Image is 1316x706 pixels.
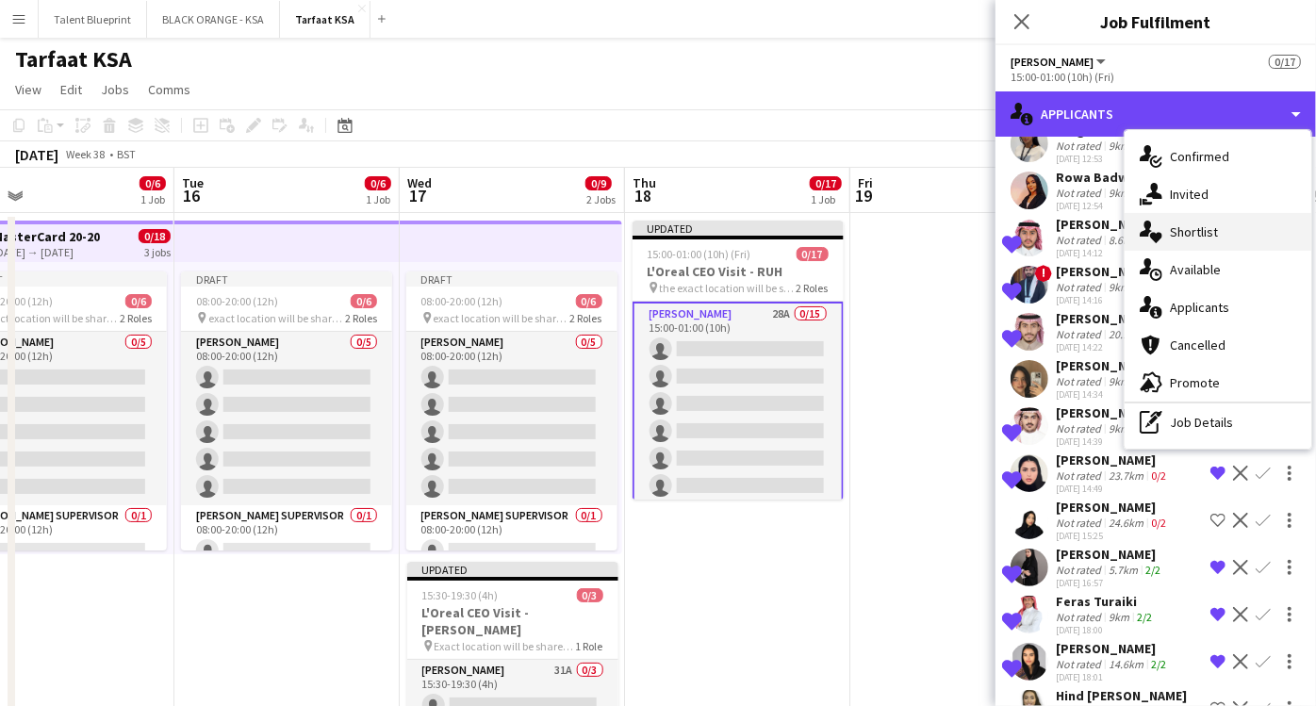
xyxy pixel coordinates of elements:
[1056,516,1105,530] div: Not rated
[60,81,82,98] span: Edit
[1056,169,1156,186] div: Rowa Badwi
[1056,610,1105,624] div: Not rated
[810,176,842,190] span: 0/17
[1151,516,1166,530] app-skills-label: 0/2
[585,176,612,190] span: 0/9
[858,174,873,191] span: Fri
[421,294,503,308] span: 08:00-20:00 (12h)
[407,604,618,638] h3: L'Oreal CEO Visit - [PERSON_NAME]
[1056,404,1156,421] div: [PERSON_NAME]
[406,271,617,550] app-job-card: Draft08:00-20:00 (12h)0/6 exact location will be shared later2 Roles[PERSON_NAME]0/508:00-20:00 (...
[1056,657,1105,671] div: Not rated
[434,311,570,325] span: exact location will be shared later
[147,1,280,38] button: BLACK ORANGE - KSA
[101,81,129,98] span: Jobs
[39,1,147,38] button: Talent Blueprint
[660,281,797,295] span: the exact location will be shared later
[1056,357,1156,374] div: [PERSON_NAME]
[1056,499,1170,516] div: [PERSON_NAME]
[1105,327,1147,341] div: 20.1km
[648,247,751,261] span: 15:00-01:00 (10h) (Fri)
[1056,468,1105,483] div: Not rated
[1056,216,1164,233] div: [PERSON_NAME]
[1056,310,1170,327] div: [PERSON_NAME]
[15,145,58,164] div: [DATE]
[633,174,656,191] span: Thu
[1269,55,1301,69] span: 0/17
[1056,247,1164,259] div: [DATE] 14:12
[422,588,499,602] span: 15:30-19:30 (4h)
[811,192,841,206] div: 1 Job
[62,147,109,161] span: Week 38
[407,174,432,191] span: Wed
[1056,388,1156,401] div: [DATE] 14:34
[1170,299,1229,316] span: Applicants
[366,192,390,206] div: 1 Job
[633,221,844,500] app-job-card: Updated15:00-01:00 (10h) (Fri)0/17L'Oreal CEO Visit - RUH the exact location will be shared later...
[404,185,432,206] span: 17
[1105,657,1147,671] div: 14.6km
[208,311,345,325] span: exact location will be shared later
[1056,341,1170,353] div: [DATE] 14:22
[1056,374,1105,388] div: Not rated
[140,176,166,190] span: 0/6
[1105,610,1133,624] div: 9km
[633,263,844,280] h3: L'Oreal CEO Visit - RUH
[1056,233,1105,247] div: Not rated
[797,281,829,295] span: 2 Roles
[1056,671,1170,683] div: [DATE] 18:01
[1170,223,1218,240] span: Shortlist
[1056,687,1187,704] div: Hind [PERSON_NAME]
[1056,186,1105,200] div: Not rated
[1056,294,1156,306] div: [DATE] 14:16
[1105,421,1133,435] div: 9km
[633,221,844,236] div: Updated
[1056,327,1105,341] div: Not rated
[1145,563,1160,577] app-skills-label: 2/2
[1170,261,1221,278] span: Available
[182,174,204,191] span: Tue
[1170,337,1226,353] span: Cancelled
[345,311,377,325] span: 2 Roles
[570,311,602,325] span: 2 Roles
[1056,435,1156,448] div: [DATE] 14:39
[1125,403,1311,441] div: Job Details
[1056,593,1156,610] div: Feras Turaiki
[797,247,829,261] span: 0/17
[181,271,392,550] app-job-card: Draft08:00-20:00 (12h)0/6 exact location will be shared later2 Roles[PERSON_NAME]0/508:00-20:00 (...
[1056,640,1170,657] div: [PERSON_NAME]
[1056,139,1105,153] div: Not rated
[1035,265,1052,282] span: !
[140,77,198,102] a: Comms
[15,45,132,74] h1: Tarfaat KSA
[1105,280,1133,294] div: 9km
[140,192,165,206] div: 1 Job
[53,77,90,102] a: Edit
[1056,421,1105,435] div: Not rated
[1105,233,1142,247] div: 8.6km
[855,185,873,206] span: 19
[1170,148,1229,165] span: Confirmed
[1105,516,1147,530] div: 24.6km
[15,81,41,98] span: View
[1105,563,1142,577] div: 5.7km
[406,505,617,569] app-card-role: [PERSON_NAME] Supervisor0/108:00-20:00 (12h)
[1105,139,1133,153] div: 9km
[8,77,49,102] a: View
[577,588,603,602] span: 0/3
[1105,468,1147,483] div: 23.7km
[576,294,602,308] span: 0/6
[1056,577,1164,589] div: [DATE] 16:57
[1105,186,1133,200] div: 9km
[1056,563,1105,577] div: Not rated
[351,294,377,308] span: 0/6
[117,147,136,161] div: BST
[1105,374,1133,388] div: 9km
[1151,468,1166,483] app-skills-label: 0/2
[280,1,370,38] button: Tarfaat KSA
[630,185,656,206] span: 18
[1056,624,1156,636] div: [DATE] 18:00
[139,229,171,243] span: 0/18
[1137,610,1152,624] app-skills-label: 2/2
